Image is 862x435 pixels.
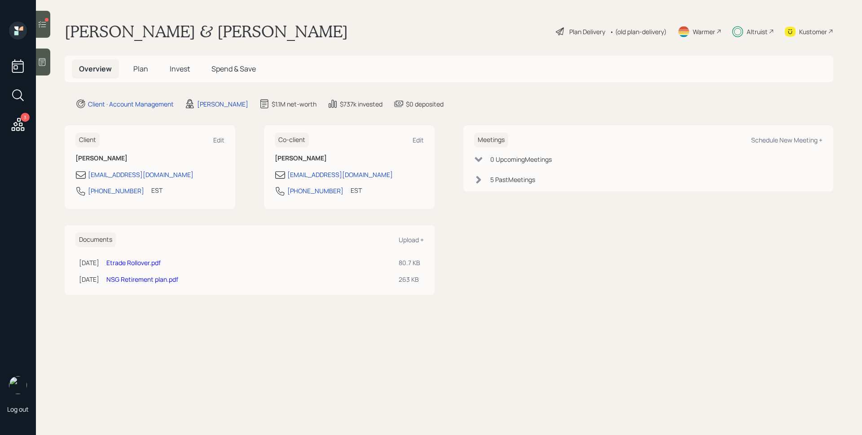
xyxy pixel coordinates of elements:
[65,22,348,41] h1: [PERSON_NAME] & [PERSON_NAME]
[399,258,420,267] div: 80.7 KB
[275,155,424,162] h6: [PERSON_NAME]
[799,27,827,36] div: Kustomer
[287,186,343,195] div: [PHONE_NUMBER]
[9,376,27,394] img: james-distasi-headshot.png
[7,405,29,413] div: Log out
[287,170,393,179] div: [EMAIL_ADDRESS][DOMAIN_NAME]
[211,64,256,74] span: Spend & Save
[406,99,444,109] div: $0 deposited
[413,136,424,144] div: Edit
[75,133,100,147] h6: Client
[133,64,148,74] span: Plan
[88,170,194,179] div: [EMAIL_ADDRESS][DOMAIN_NAME]
[79,64,112,74] span: Overview
[351,186,362,195] div: EST
[399,275,420,284] div: 263 KB
[272,99,317,109] div: $1.1M net-worth
[170,64,190,74] span: Invest
[79,258,99,267] div: [DATE]
[106,258,161,267] a: Etrade Rollover.pdf
[751,136,822,144] div: Schedule New Meeting +
[275,133,309,147] h6: Co-client
[340,99,383,109] div: $737k invested
[106,275,178,284] a: NSG Retirement plan.pdf
[610,27,667,36] div: • (old plan-delivery)
[75,232,116,247] h6: Documents
[474,133,508,147] h6: Meetings
[747,27,768,36] div: Altruist
[197,99,248,109] div: [PERSON_NAME]
[79,275,99,284] div: [DATE]
[490,155,552,164] div: 0 Upcoming Meeting s
[399,235,424,244] div: Upload +
[88,99,174,109] div: Client · Account Management
[21,113,30,122] div: 3
[213,136,224,144] div: Edit
[75,155,224,162] h6: [PERSON_NAME]
[569,27,605,36] div: Plan Delivery
[88,186,144,195] div: [PHONE_NUMBER]
[693,27,715,36] div: Warmer
[490,175,535,184] div: 5 Past Meeting s
[151,186,163,195] div: EST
